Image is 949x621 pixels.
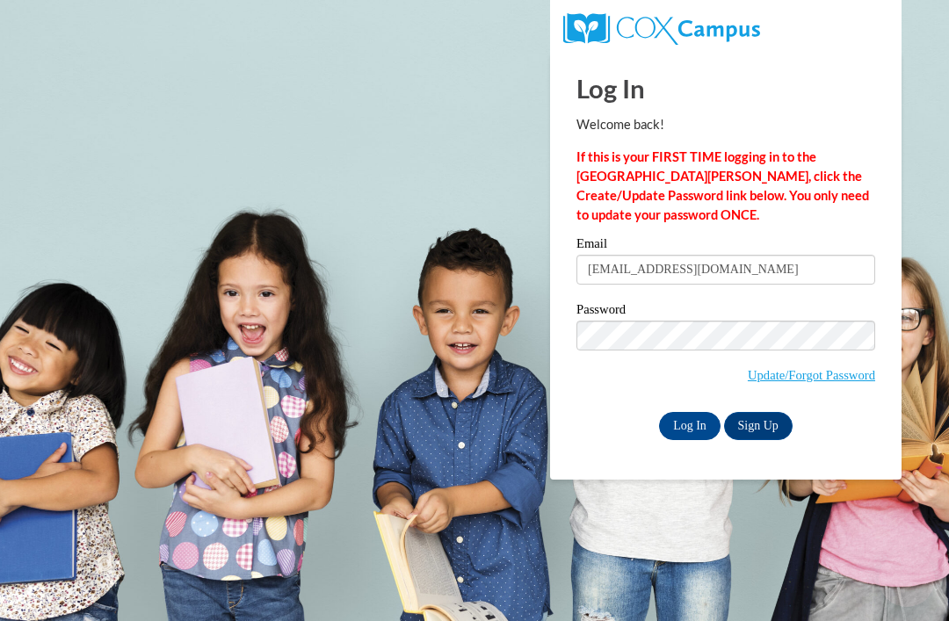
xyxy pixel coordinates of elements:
a: Update/Forgot Password [748,368,875,382]
label: Password [576,303,875,321]
a: Sign Up [724,412,793,440]
p: Welcome back! [576,115,875,134]
iframe: Button to launch messaging window [879,551,935,607]
input: Log In [659,412,721,440]
h1: Log In [576,70,875,106]
strong: If this is your FIRST TIME logging in to the [GEOGRAPHIC_DATA][PERSON_NAME], click the Create/Upd... [576,149,869,222]
label: Email [576,237,875,255]
img: COX Campus [563,13,760,45]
